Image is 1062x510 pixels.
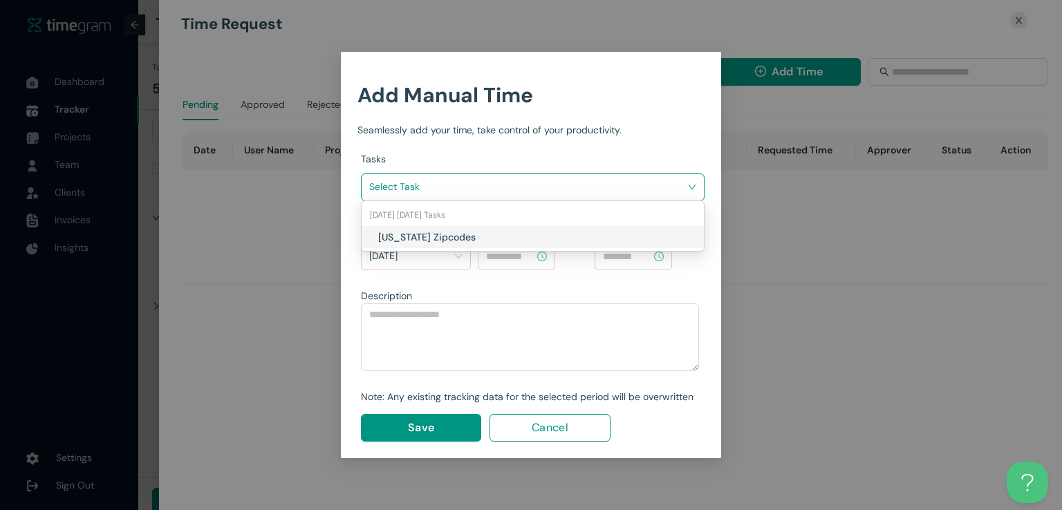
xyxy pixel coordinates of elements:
div: Tasks [361,151,705,167]
span: Save [408,419,434,436]
span: Today [369,245,463,267]
h1: Add Manual Time [357,79,705,111]
div: Seamlessly add your time, take control of your productivity. [357,122,705,138]
div: Note: Any existing tracking data for the selected period will be overwritten [361,389,699,404]
button: Cancel [490,414,610,442]
h1: [US_STATE] Zipcodes [378,229,541,245]
div: 15-08-2025 Friday Tasks [362,204,704,226]
iframe: Toggle Customer Support [1007,462,1048,503]
div: Description [361,288,699,303]
button: Save [361,414,481,442]
span: Cancel [532,419,568,436]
